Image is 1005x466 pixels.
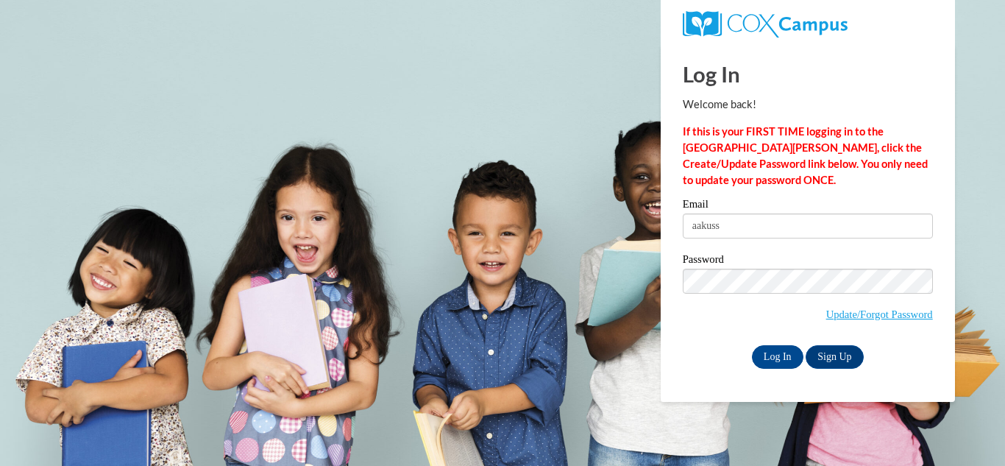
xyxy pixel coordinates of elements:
[683,96,933,113] p: Welcome back!
[806,345,863,369] a: Sign Up
[683,254,933,269] label: Password
[826,308,933,320] a: Update/Forgot Password
[752,345,803,369] input: Log In
[683,59,933,89] h1: Log In
[683,11,933,38] a: COX Campus
[683,199,933,213] label: Email
[683,125,928,186] strong: If this is your FIRST TIME logging in to the [GEOGRAPHIC_DATA][PERSON_NAME], click the Create/Upd...
[683,11,848,38] img: COX Campus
